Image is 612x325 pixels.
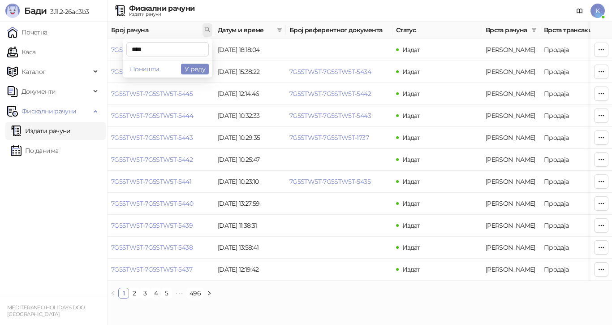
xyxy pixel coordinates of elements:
[214,39,286,61] td: [DATE] 18:18:04
[108,237,214,259] td: 7G5STW5T-7G5STW5T-5438
[140,288,150,298] a: 3
[47,8,89,16] span: 3.11.2-26ac3b3
[482,171,540,193] td: Аванс
[482,22,540,39] th: Врста рачуна
[111,90,193,98] a: 7G5STW5T-7G5STW5T-5445
[402,221,420,230] span: Издат
[111,112,193,120] a: 7G5STW5T-7G5STW5T-5444
[129,288,139,298] a: 2
[530,23,539,37] span: filter
[11,142,58,160] a: По данима
[402,265,420,273] span: Издат
[108,193,214,215] td: 7G5STW5T-7G5STW5T-5440
[161,288,172,299] li: 5
[573,4,587,18] a: Документација
[11,122,71,140] a: Издати рачуни
[108,83,214,105] td: 7G5STW5T-7G5STW5T-5445
[402,134,420,142] span: Издат
[286,22,392,39] th: Број референтног документа
[392,22,482,39] th: Статус
[108,259,214,281] td: 7G5STW5T-7G5STW5T-5437
[486,25,528,35] span: Врста рачуна
[140,288,151,299] li: 3
[111,156,193,164] a: 7G5STW5T-7G5STW5T-5442
[22,102,76,120] span: Фискални рачуни
[531,27,537,33] span: filter
[126,64,163,74] button: Поништи
[111,46,192,54] a: 7G5STW5T-7G5STW5T-5447
[108,22,214,39] th: Број рачуна
[402,243,420,251] span: Издат
[119,288,129,298] a: 1
[289,134,369,142] a: 7G5STW5T-7G5STW5T-1737
[482,237,540,259] td: Аванс
[111,221,193,230] a: 7G5STW5T-7G5STW5T-5439
[544,25,604,35] span: Врста трансакције
[111,178,191,186] a: 7G5STW5T-7G5STW5T-5441
[402,199,420,208] span: Издат
[218,25,273,35] span: Датум и време
[214,127,286,149] td: [DATE] 10:29:35
[129,288,140,299] li: 2
[181,64,209,74] button: У реду
[172,288,186,299] li: Следећих 5 Страна
[277,27,282,33] span: filter
[402,46,420,54] span: Издат
[22,82,56,100] span: Документи
[108,149,214,171] td: 7G5STW5T-7G5STW5T-5442
[108,127,214,149] td: 7G5STW5T-7G5STW5T-5443
[214,83,286,105] td: [DATE] 12:14:46
[108,288,118,299] li: Претходна страна
[289,90,371,98] a: 7G5STW5T-7G5STW5T-5442
[118,288,129,299] li: 1
[289,68,371,76] a: 7G5STW5T-7G5STW5T-5434
[22,63,46,81] span: Каталог
[590,4,605,18] span: K
[151,288,161,298] a: 4
[482,127,540,149] td: Аванс
[214,149,286,171] td: [DATE] 10:25:47
[7,23,47,41] a: Почетна
[162,288,172,298] a: 5
[214,237,286,259] td: [DATE] 13:58:41
[482,39,540,61] td: Аванс
[111,199,193,208] a: 7G5STW5T-7G5STW5T-5440
[111,68,193,76] a: 7G5STW5T-7G5STW5T-5446
[187,288,203,298] a: 496
[402,68,420,76] span: Издат
[111,265,192,273] a: 7G5STW5T-7G5STW5T-5437
[214,105,286,127] td: [DATE] 10:32:33
[214,171,286,193] td: [DATE] 10:23:10
[111,243,193,251] a: 7G5STW5T-7G5STW5T-5438
[7,43,35,61] a: Каса
[5,4,20,18] img: Logo
[482,105,540,127] td: Аванс
[289,178,371,186] a: 7G5STW5T-7G5STW5T-5435
[214,193,286,215] td: [DATE] 13:27:59
[289,112,371,120] a: 7G5STW5T-7G5STW5T-5443
[110,290,116,296] span: left
[402,178,420,186] span: Издат
[275,23,284,37] span: filter
[482,193,540,215] td: Аванс
[111,25,201,35] span: Број рачуна
[214,61,286,83] td: [DATE] 15:38:22
[129,5,194,12] div: Фискални рачуни
[204,288,215,299] button: right
[214,259,286,281] td: [DATE] 12:19:42
[402,90,420,98] span: Издат
[108,288,118,299] button: left
[108,105,214,127] td: 7G5STW5T-7G5STW5T-5444
[111,134,193,142] a: 7G5STW5T-7G5STW5T-5443
[207,290,212,296] span: right
[108,215,214,237] td: 7G5STW5T-7G5STW5T-5439
[214,215,286,237] td: [DATE] 11:38:31
[129,12,194,17] div: Издати рачуни
[24,5,47,16] span: Бади
[7,304,85,317] small: MEDITERANEO HOLIDAYS DOO [GEOGRAPHIC_DATA]
[204,288,215,299] li: Следећа страна
[402,112,420,120] span: Издат
[186,288,204,299] li: 496
[482,215,540,237] td: Аванс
